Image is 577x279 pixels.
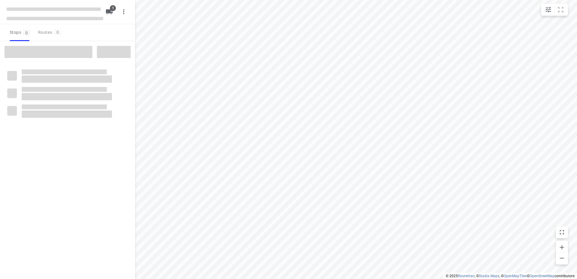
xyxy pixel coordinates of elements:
[542,4,554,16] button: Map settings
[504,274,527,278] a: OpenMapTiles
[446,274,575,278] li: © 2025 , © , © © contributors
[458,274,475,278] a: Routetitan
[541,4,568,16] div: small contained button group
[479,274,499,278] a: Stadia Maps
[530,274,555,278] a: OpenStreetMap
